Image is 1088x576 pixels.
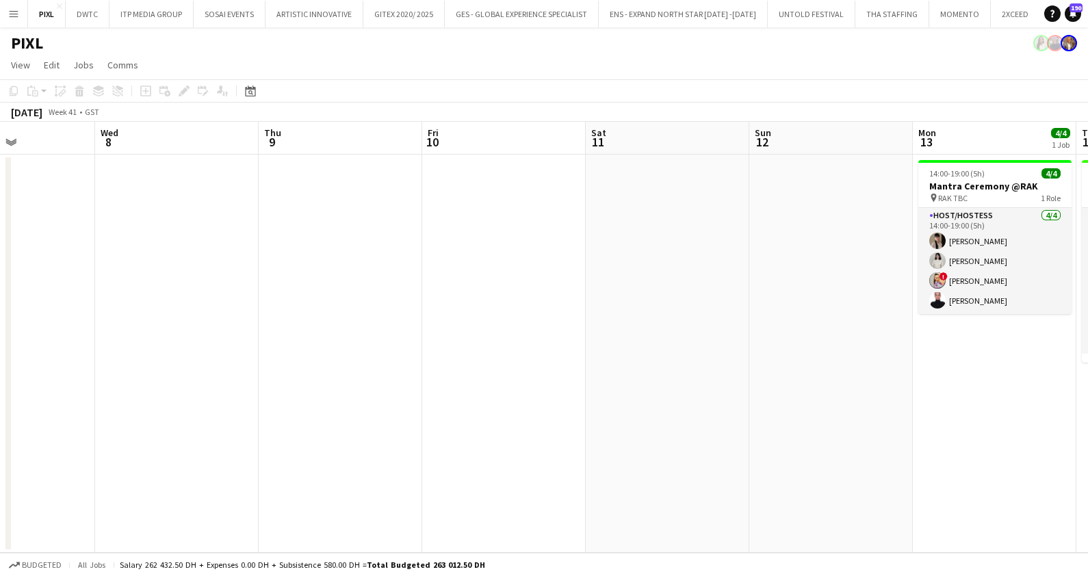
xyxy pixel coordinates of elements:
button: Budgeted [7,558,64,573]
button: GITEX 2020/ 2025 [363,1,445,27]
span: 11 [589,134,606,150]
app-user-avatar: Ines de Puybaudet [1033,35,1050,51]
span: 14:00-19:00 (5h) [929,168,985,179]
span: Comms [107,59,138,71]
app-user-avatar: Clinton Appel [1061,35,1077,51]
span: Jobs [73,59,94,71]
span: 190 [1070,3,1083,12]
app-user-avatar: Anastasiia Iemelianova [1047,35,1063,51]
span: 4/4 [1041,168,1061,179]
a: Edit [38,56,65,74]
span: 12 [753,134,771,150]
span: Wed [101,127,118,139]
span: Sun [755,127,771,139]
button: ITP MEDIA GROUP [109,1,194,27]
span: Budgeted [22,560,62,570]
span: Total Budgeted 263 012.50 DH [367,560,485,570]
app-card-role: Host/Hostess4/414:00-19:00 (5h)[PERSON_NAME][PERSON_NAME]![PERSON_NAME][PERSON_NAME] [918,208,1072,314]
button: PIXL [28,1,66,27]
div: 1 Job [1052,140,1070,150]
span: RAK TBC [938,193,968,203]
app-job-card: 14:00-19:00 (5h)4/4Mantra Ceremony @RAK RAK TBC1 RoleHost/Hostess4/414:00-19:00 (5h)[PERSON_NAME]... [918,160,1072,314]
span: ! [940,272,948,280]
div: Salary 262 432.50 DH + Expenses 0.00 DH + Subsistence 580.00 DH = [120,560,485,570]
h3: Mantra Ceremony @RAK [918,180,1072,192]
button: DWTC [66,1,109,27]
span: Fri [428,127,439,139]
span: All jobs [75,560,108,570]
a: Jobs [68,56,99,74]
button: UNTOLD FESTIVAL [768,1,855,27]
button: THA STAFFING [855,1,929,27]
span: 4/4 [1051,128,1070,138]
span: Edit [44,59,60,71]
button: 2XCEED [991,1,1040,27]
button: GES - GLOBAL EXPERIENCE SPECIALIST [445,1,599,27]
span: 8 [99,134,118,150]
span: Sat [591,127,606,139]
span: View [11,59,30,71]
span: 9 [262,134,281,150]
a: View [5,56,36,74]
div: [DATE] [11,105,42,119]
span: 1 Role [1041,193,1061,203]
span: Thu [264,127,281,139]
h1: PIXL [11,33,43,53]
span: 10 [426,134,439,150]
button: ARTISTIC INNOVATIVE [265,1,363,27]
span: 13 [916,134,936,150]
span: Mon [918,127,936,139]
a: Comms [102,56,144,74]
button: SOSAI EVENTS [194,1,265,27]
div: GST [85,107,99,117]
button: MOMENTO [929,1,991,27]
button: ENS - EXPAND NORTH STAR [DATE] -[DATE] [599,1,768,27]
a: 190 [1065,5,1081,22]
